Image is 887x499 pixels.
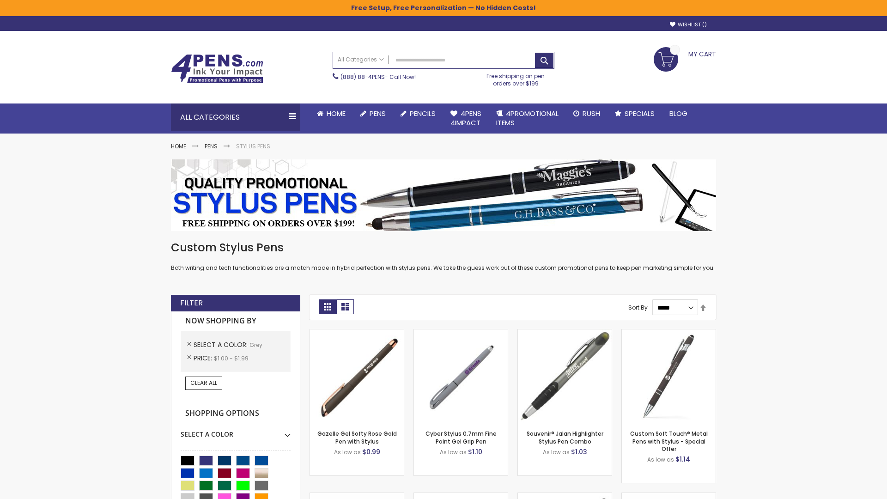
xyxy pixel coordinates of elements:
[425,430,497,445] a: Cyber Stylus 0.7mm Fine Point Gel Grip Pen
[450,109,481,128] span: 4Pens 4impact
[319,299,336,314] strong: Grid
[338,56,384,63] span: All Categories
[181,423,291,439] div: Select A Color
[662,103,695,124] a: Blog
[180,298,203,308] strong: Filter
[171,159,716,231] img: Stylus Pens
[410,109,436,118] span: Pencils
[630,430,708,452] a: Custom Soft Touch® Metal Pens with Stylus - Special Offer
[647,456,674,463] span: As low as
[489,103,566,134] a: 4PROMOTIONALITEMS
[583,109,600,118] span: Rush
[477,69,555,87] div: Free shipping on pen orders over $199
[608,103,662,124] a: Specials
[625,109,655,118] span: Specials
[468,447,482,456] span: $1.10
[310,329,404,423] img: Gazelle Gel Softy Rose Gold Pen with Stylus-Grey
[310,103,353,124] a: Home
[393,103,443,124] a: Pencils
[362,447,380,456] span: $0.99
[340,73,416,81] span: - Call Now!
[669,109,687,118] span: Blog
[334,448,361,456] span: As low as
[518,329,612,337] a: Souvenir® Jalan Highlighter Stylus Pen Combo-Grey
[327,109,346,118] span: Home
[443,103,489,134] a: 4Pens4impact
[622,329,716,337] a: Custom Soft Touch® Metal Pens with Stylus-Grey
[628,304,648,311] label: Sort By
[622,329,716,423] img: Custom Soft Touch® Metal Pens with Stylus-Grey
[543,448,570,456] span: As low as
[190,379,217,387] span: Clear All
[171,240,716,272] div: Both writing and tech functionalities are a match made in hybrid perfection with stylus pens. We ...
[340,73,385,81] a: (888) 88-4PENS
[194,353,214,363] span: Price
[310,329,404,337] a: Gazelle Gel Softy Rose Gold Pen with Stylus-Grey
[670,21,707,28] a: Wishlist
[181,311,291,331] strong: Now Shopping by
[214,354,249,362] span: $1.00 - $1.99
[333,52,389,67] a: All Categories
[171,240,716,255] h1: Custom Stylus Pens
[353,103,393,124] a: Pens
[527,430,603,445] a: Souvenir® Jalan Highlighter Stylus Pen Combo
[205,142,218,150] a: Pens
[249,341,262,349] span: Grey
[414,329,508,337] a: Cyber Stylus 0.7mm Fine Point Gel Grip Pen-Grey
[236,142,270,150] strong: Stylus Pens
[171,103,300,131] div: All Categories
[171,142,186,150] a: Home
[370,109,386,118] span: Pens
[171,54,263,84] img: 4Pens Custom Pens and Promotional Products
[181,404,291,424] strong: Shopping Options
[194,340,249,349] span: Select A Color
[566,103,608,124] a: Rush
[440,448,467,456] span: As low as
[675,455,690,464] span: $1.14
[496,109,559,128] span: 4PROMOTIONAL ITEMS
[571,447,587,456] span: $1.03
[518,329,612,423] img: Souvenir® Jalan Highlighter Stylus Pen Combo-Grey
[185,377,222,389] a: Clear All
[317,430,397,445] a: Gazelle Gel Softy Rose Gold Pen with Stylus
[414,329,508,423] img: Cyber Stylus 0.7mm Fine Point Gel Grip Pen-Grey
